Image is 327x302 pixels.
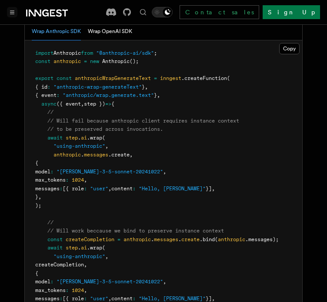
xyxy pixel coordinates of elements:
span: "using-anthropic" [53,253,105,259]
span: .bind [200,236,215,242]
span: from [81,50,93,56]
span: "Hello, [PERSON_NAME]" [139,186,206,192]
span: content [111,186,133,192]
button: Copy [279,43,300,54]
span: : [66,177,69,183]
span: import [35,50,53,56]
span: ( [215,236,218,242]
span: step [66,245,78,251]
button: Toggle dark mode [152,7,173,17]
span: : [47,84,50,90]
span: messages [154,236,178,242]
span: , [108,186,111,192]
span: inngest [160,75,181,81]
span: createCompletion [66,236,114,242]
span: : [50,169,53,175]
span: content [111,295,133,302]
span: , [84,177,87,183]
span: .createFunction [181,75,227,81]
span: step [66,135,78,141]
button: Wrap OpenAI SDK [88,23,132,40]
span: . [78,245,81,251]
span: // to be preserved across invocations. [47,126,163,132]
span: new [90,58,99,64]
a: Contact sales [180,5,259,19]
span: 1024 [72,287,84,293]
span: , [105,253,108,259]
span: : [57,92,60,98]
span: // Will work beccause we bind to preserve instance context [47,228,224,234]
span: , [212,295,215,302]
span: : [84,295,87,302]
span: anthropic [53,152,81,158]
span: ); [35,202,41,209]
span: ( [102,135,105,141]
button: Find something... [138,7,148,17]
span: ; [154,50,157,56]
span: model [35,169,50,175]
span: , [145,84,148,90]
span: model [35,279,50,285]
span: } [35,194,38,200]
span: messages [84,152,108,158]
span: "@anthropic-ai/sdk" [96,50,154,56]
span: "Hello, [PERSON_NAME]" [139,295,206,302]
span: , [84,262,87,268]
span: , [157,92,160,98]
span: , [163,169,166,175]
span: .create [108,152,130,158]
span: await [47,245,63,251]
span: ( [102,245,105,251]
span: : [133,186,136,192]
span: "anthropic/wrap.generate.text" [63,92,154,98]
span: await [47,135,63,141]
span: "[PERSON_NAME]-3-5-sonnet-20241022" [57,169,163,175]
span: Anthropic [102,58,130,64]
span: [{ role [63,186,84,192]
span: = [117,236,120,242]
span: createCompletion [35,262,84,268]
span: , [84,287,87,293]
span: . [81,152,84,158]
span: ( [227,75,230,81]
span: , [81,101,84,107]
span: (); [130,58,139,64]
span: // [47,109,53,115]
a: Sign Up [263,5,320,19]
span: : [60,295,63,302]
span: messages [35,186,60,192]
span: } [142,84,145,90]
span: messages [35,295,60,302]
span: = [84,58,87,64]
span: = [154,75,157,81]
span: [{ role [63,295,84,302]
span: create [181,236,200,242]
span: : [133,295,136,302]
span: : [50,279,53,285]
span: export [35,75,53,81]
span: // [47,219,53,226]
span: const [57,75,72,81]
span: max_tokens [35,177,66,183]
span: : [66,287,69,293]
span: "anthropic-wrap-generateText" [53,84,142,90]
span: ({ event [57,101,81,107]
span: } [154,92,157,98]
span: { [111,101,114,107]
span: , [105,143,108,149]
span: { [35,270,38,276]
span: const [35,58,50,64]
span: . [78,135,81,141]
span: , [108,295,111,302]
span: , [38,194,41,200]
span: : [60,186,63,192]
span: ai [81,245,87,251]
span: anthropic [53,58,81,64]
span: "using-anthropic" [53,143,105,149]
span: => [105,101,111,107]
span: max_tokens [35,287,66,293]
span: anthropicWrapGenerateText [75,75,151,81]
span: .messages); [245,236,279,242]
span: { [35,160,38,166]
span: "user" [90,186,108,192]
